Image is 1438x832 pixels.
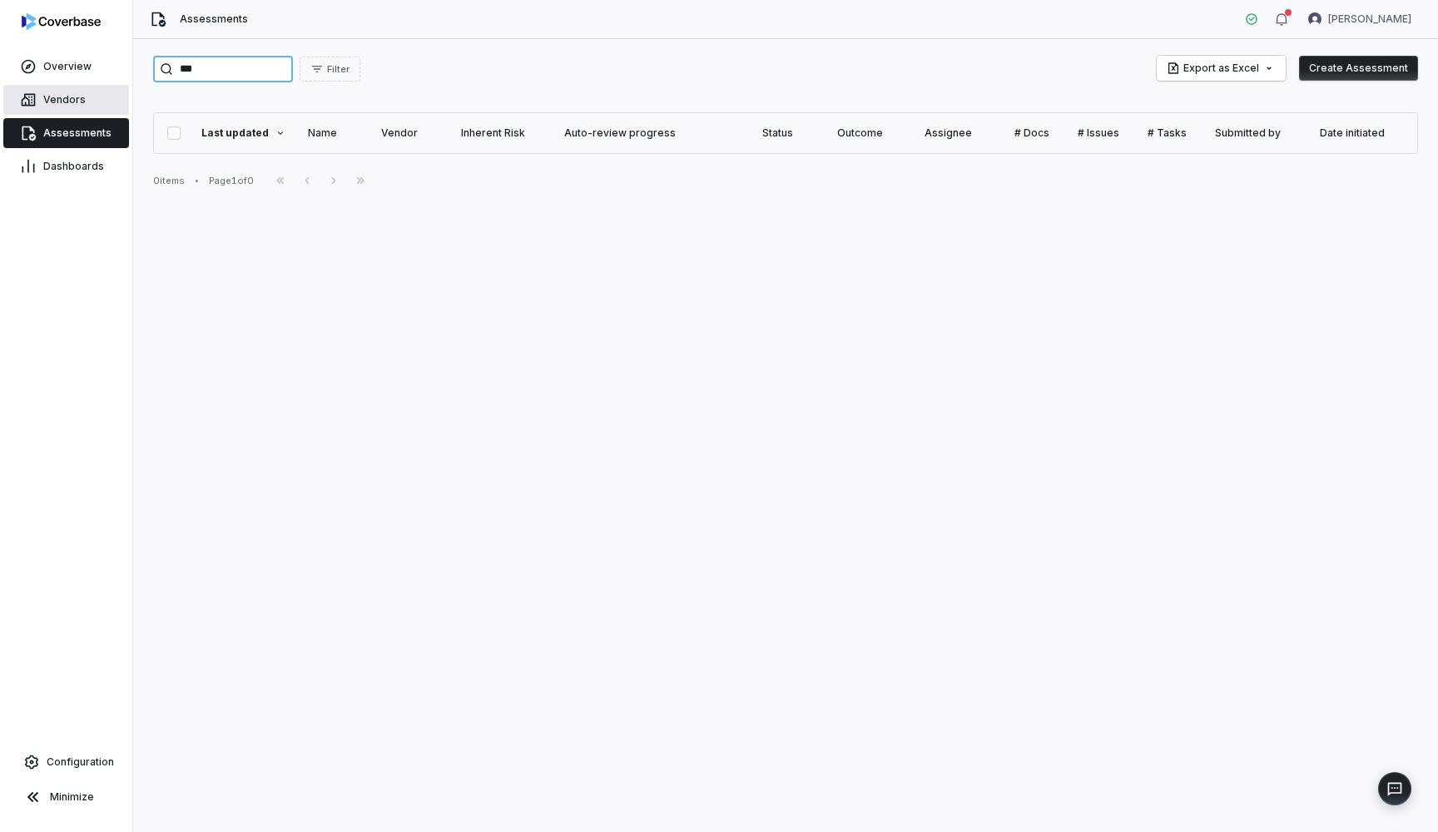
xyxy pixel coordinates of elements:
[43,60,92,73] span: Overview
[209,175,254,187] div: Page 1 of 0
[1157,56,1286,81] button: Export as Excel
[1298,7,1421,32] button: Garima Dhaundiyal avatar[PERSON_NAME]
[3,52,129,82] a: Overview
[3,85,129,115] a: Vendors
[1148,126,1195,140] div: # Tasks
[327,63,350,76] span: Filter
[1078,126,1128,140] div: # Issues
[1299,56,1418,81] button: Create Assessment
[308,126,361,140] div: Name
[1014,126,1059,140] div: # Docs
[461,126,545,140] div: Inherent Risk
[1308,12,1321,26] img: Garima Dhaundiyal avatar
[43,93,86,106] span: Vendors
[762,126,817,140] div: Status
[381,126,441,140] div: Vendor
[3,151,129,181] a: Dashboards
[1328,12,1411,26] span: [PERSON_NAME]
[180,12,248,26] span: Assessments
[47,755,114,769] span: Configuration
[153,175,185,187] div: 0 items
[7,747,126,777] a: Configuration
[1215,126,1300,140] div: Submitted by
[564,126,742,140] div: Auto-review progress
[43,126,112,140] span: Assessments
[3,118,129,148] a: Assessments
[300,57,360,82] button: Filter
[50,790,94,804] span: Minimize
[22,13,101,30] img: logo-D7KZi-bG.svg
[925,126,994,140] div: Assignee
[43,160,104,173] span: Dashboards
[1320,126,1404,140] div: Date initiated
[7,780,126,814] button: Minimize
[195,175,199,186] div: •
[837,126,905,140] div: Outcome
[201,126,288,140] div: Last updated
